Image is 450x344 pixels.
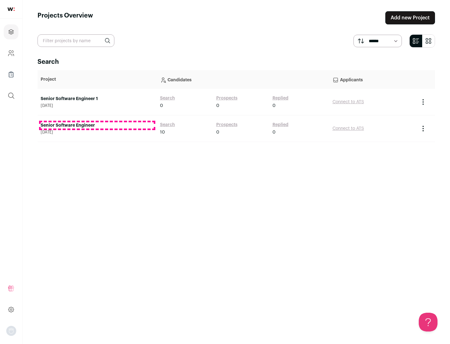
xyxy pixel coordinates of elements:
[160,103,163,109] span: 0
[7,8,15,11] img: wellfound-shorthand-0d5821cbd27db2630d0214b213865d53afaa358527fdda9d0ea32b1df1b89c2c.svg
[419,125,427,132] button: Project Actions
[4,24,18,39] a: Projects
[4,46,18,61] a: Company and ATS Settings
[272,122,288,128] a: Replied
[419,313,437,331] iframe: Help Scout Beacon - Open
[216,95,237,101] a: Prospects
[41,130,154,135] span: [DATE]
[37,58,435,66] h2: Search
[419,98,427,106] button: Project Actions
[41,122,154,129] a: Senior Software Engineer
[41,103,154,108] span: [DATE]
[272,129,276,135] span: 0
[6,326,16,336] img: nopic.png
[160,73,326,86] p: Candidates
[4,67,18,82] a: Company Lists
[160,129,165,135] span: 10
[160,122,175,128] a: Search
[216,129,219,135] span: 0
[272,95,288,101] a: Replied
[41,76,154,83] p: Project
[37,34,114,47] input: Filter projects by name
[332,126,364,131] a: Connect to ATS
[6,326,16,336] button: Open dropdown
[385,11,435,24] a: Add new Project
[37,11,93,24] h1: Projects Overview
[160,95,175,101] a: Search
[332,73,413,86] p: Applicants
[216,122,237,128] a: Prospects
[332,100,364,104] a: Connect to ATS
[272,103,276,109] span: 0
[216,103,219,109] span: 0
[41,96,154,102] a: Senior Software Engineer 1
